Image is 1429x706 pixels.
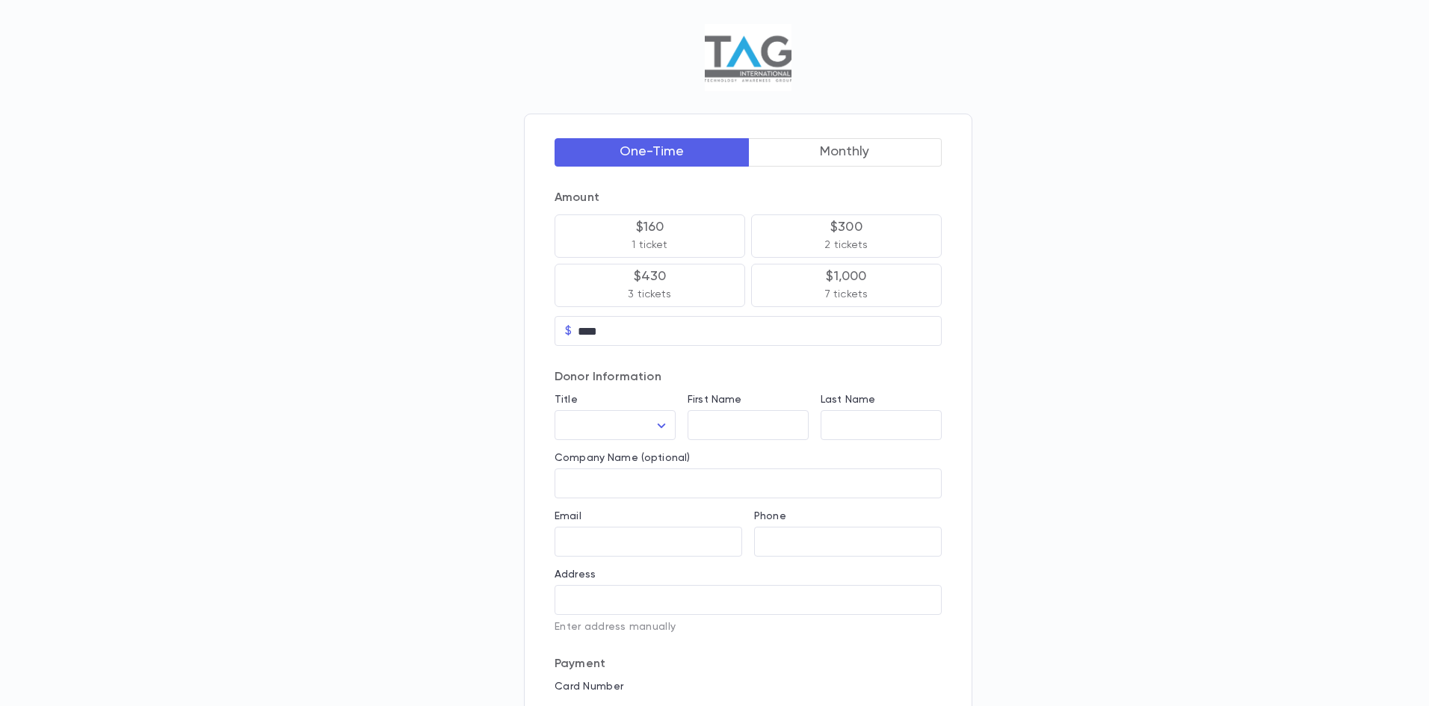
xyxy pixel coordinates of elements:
[688,394,741,406] label: First Name
[825,287,868,302] p: 7 tickets
[555,394,578,406] label: Title
[824,238,868,253] p: 2 tickets
[555,621,942,633] p: Enter address manually
[555,452,690,464] label: Company Name (optional)
[751,214,942,258] button: $3002 tickets
[555,191,942,205] p: Amount
[555,138,749,167] button: One-Time
[634,269,667,284] p: $430
[555,370,942,385] p: Donor Information
[628,287,671,302] p: 3 tickets
[751,264,942,307] button: $1,0007 tickets
[748,138,942,167] button: Monthly
[555,214,745,258] button: $1601 ticket
[555,411,676,440] div: ​
[555,569,596,580] label: Address
[555,681,942,693] p: Card Number
[555,657,942,672] p: Payment
[830,220,862,235] p: $300
[555,264,745,307] button: $4303 tickets
[632,238,667,253] p: 1 ticket
[565,323,572,338] p: $
[821,394,875,406] label: Last Name
[555,510,581,522] label: Email
[636,220,664,235] p: $160
[705,24,791,91] img: Logo
[754,510,786,522] label: Phone
[826,269,866,284] p: $1,000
